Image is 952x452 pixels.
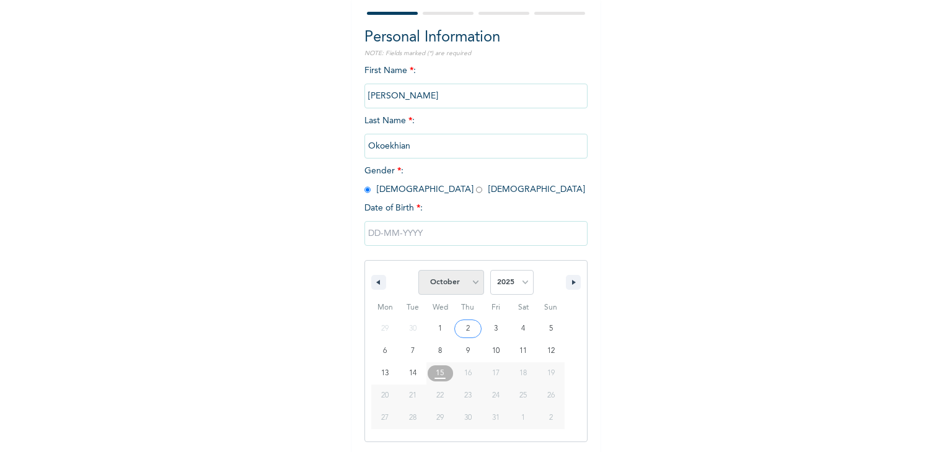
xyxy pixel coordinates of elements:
button: 25 [509,385,537,407]
span: Last Name : [364,116,588,150]
span: 3 [494,318,498,340]
span: 17 [492,362,500,385]
span: 6 [383,340,387,362]
button: 2 [454,318,482,340]
button: 6 [371,340,399,362]
button: 10 [482,340,509,362]
button: 17 [482,362,509,385]
input: Enter your first name [364,84,588,108]
p: NOTE: Fields marked (*) are required [364,49,588,58]
span: 21 [409,385,416,407]
span: Sat [509,298,537,318]
button: 22 [426,385,454,407]
span: 19 [547,362,555,385]
button: 13 [371,362,399,385]
span: Date of Birth : [364,202,423,215]
span: 9 [466,340,470,362]
span: 14 [409,362,416,385]
button: 27 [371,407,399,429]
span: 7 [411,340,415,362]
span: 13 [381,362,389,385]
span: Gender : [DEMOGRAPHIC_DATA] [DEMOGRAPHIC_DATA] [364,167,585,194]
button: 20 [371,385,399,407]
span: 5 [549,318,553,340]
span: 22 [436,385,444,407]
button: 18 [509,362,537,385]
span: 10 [492,340,500,362]
span: 30 [464,407,472,429]
button: 26 [537,385,565,407]
input: DD-MM-YYYY [364,221,588,246]
span: Mon [371,298,399,318]
span: 25 [519,385,527,407]
button: 23 [454,385,482,407]
button: 28 [399,407,427,429]
button: 8 [426,340,454,362]
button: 3 [482,318,509,340]
span: 2 [466,318,470,340]
span: Tue [399,298,427,318]
span: 26 [547,385,555,407]
span: Fri [482,298,509,318]
span: First Name : [364,66,588,100]
button: 24 [482,385,509,407]
span: 15 [436,362,444,385]
span: 31 [492,407,500,429]
span: Sun [537,298,565,318]
span: 27 [381,407,389,429]
span: 18 [519,362,527,385]
button: 15 [426,362,454,385]
h2: Personal Information [364,27,588,49]
button: 4 [509,318,537,340]
button: 12 [537,340,565,362]
input: Enter your last name [364,134,588,159]
span: 11 [519,340,527,362]
button: 11 [509,340,537,362]
button: 16 [454,362,482,385]
span: 24 [492,385,500,407]
span: Thu [454,298,482,318]
span: 4 [521,318,525,340]
button: 5 [537,318,565,340]
span: 29 [436,407,444,429]
button: 1 [426,318,454,340]
button: 29 [426,407,454,429]
button: 9 [454,340,482,362]
span: 20 [381,385,389,407]
button: 19 [537,362,565,385]
span: 8 [438,340,442,362]
button: 14 [399,362,427,385]
span: 16 [464,362,472,385]
button: 30 [454,407,482,429]
button: 7 [399,340,427,362]
button: 21 [399,385,427,407]
span: 12 [547,340,555,362]
span: 1 [438,318,442,340]
span: 28 [409,407,416,429]
span: Wed [426,298,454,318]
span: 23 [464,385,472,407]
button: 31 [482,407,509,429]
